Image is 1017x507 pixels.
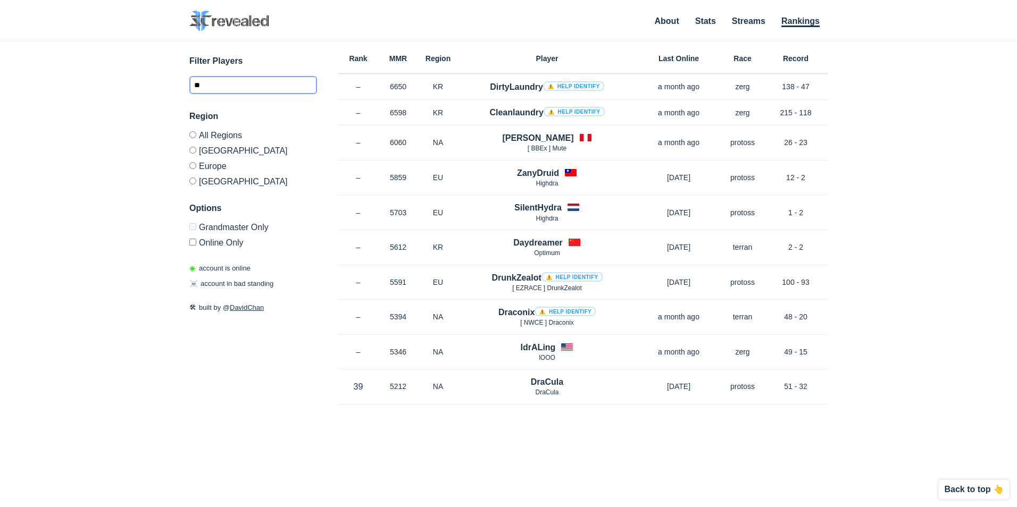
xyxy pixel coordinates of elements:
span: DraCula [535,388,558,396]
h6: Last Online [636,55,721,62]
h4: SilentHydra [514,201,562,214]
p: 5612 [378,242,418,252]
p: – [338,311,378,322]
span: [ BBEx ] Mute [528,145,566,152]
h3: Filter Players [189,55,317,67]
input: Grandmaster Only [189,223,196,230]
input: [GEOGRAPHIC_DATA] [189,147,196,154]
p: – [338,347,378,357]
h4: Daydreamer [513,236,563,249]
p: account is online [189,263,251,274]
p: 5591 [378,277,418,288]
p: – [338,172,378,183]
p: 6060 [378,137,418,148]
p: protoss [721,137,764,148]
a: Stats [695,16,716,26]
span: Highdra [536,215,558,222]
p: KR [418,242,458,252]
p: KR [418,81,458,92]
p: a month ago [636,107,721,118]
input: [GEOGRAPHIC_DATA] [189,178,196,184]
h6: MMR [378,55,418,62]
span: [ EZRACE ] DrunkZealot [512,284,582,292]
span: ☠️ [189,280,198,288]
p: 39 [338,381,378,393]
p: – [338,242,378,252]
span: 🛠 [189,303,196,311]
input: Online Only [189,239,196,246]
span: Highdra [536,180,558,187]
a: ⚠️ Help identify [544,107,605,116]
a: About [655,16,679,26]
p: built by @ [189,302,317,313]
a: ⚠️ Help identify [543,81,604,91]
h4: DirtyLaundry [490,81,604,93]
p: 2 - 2 [764,242,828,252]
h4: [PERSON_NAME] [502,132,573,144]
h4: DraCula [531,376,563,388]
span: ◉ [189,264,195,272]
p: – [338,207,378,218]
h6: Race [721,55,764,62]
p: NA [418,347,458,357]
p: 26 - 23 [764,137,828,148]
span: Optimum [534,249,560,257]
label: [GEOGRAPHIC_DATA] [189,173,317,186]
label: Europe [189,158,317,173]
input: Europe [189,162,196,169]
p: – [338,137,378,148]
p: 1 - 2 [764,207,828,218]
h6: Player [458,55,636,62]
p: 6650 [378,81,418,92]
p: 5212 [378,381,418,392]
p: – [338,107,378,118]
h4: IdrALing [521,341,556,353]
a: Rankings [781,16,820,27]
p: 138 - 47 [764,81,828,92]
p: 100 - 93 [764,277,828,288]
p: terran [721,242,764,252]
p: protoss [721,207,764,218]
p: [DATE] [636,381,721,392]
p: KR [418,107,458,118]
p: a month ago [636,311,721,322]
label: Only Show accounts currently in Grandmaster [189,223,317,234]
p: terran [721,311,764,322]
p: a month ago [636,137,721,148]
p: account in bad standing [189,278,273,289]
p: 5703 [378,207,418,218]
h4: DrunkZealot [491,272,602,284]
h3: Options [189,202,317,215]
a: ⚠️ Help identify [535,307,596,316]
p: 48 - 20 [764,311,828,322]
p: zerg [721,347,764,357]
p: 5859 [378,172,418,183]
p: protoss [721,172,764,183]
p: [DATE] [636,277,721,288]
a: DavidChan [230,303,264,311]
p: protoss [721,277,764,288]
p: EU [418,207,458,218]
p: 49 - 15 [764,347,828,357]
p: zerg [721,107,764,118]
p: Back to top 👆 [944,485,1004,494]
p: 5346 [378,347,418,357]
p: EU [418,172,458,183]
p: NA [418,137,458,148]
p: [DATE] [636,172,721,183]
label: [GEOGRAPHIC_DATA] [189,142,317,158]
h6: Region [418,55,458,62]
h4: Draconix [498,306,596,318]
label: Only show accounts currently laddering [189,234,317,247]
p: [DATE] [636,207,721,218]
p: [DATE] [636,242,721,252]
a: ⚠️ Help identify [541,272,603,282]
label: All Regions [189,131,317,142]
h6: Rank [338,55,378,62]
p: a month ago [636,347,721,357]
p: 6598 [378,107,418,118]
p: – [338,277,378,288]
p: 215 - 118 [764,107,828,118]
p: NA [418,311,458,322]
img: SC2 Revealed [189,11,269,31]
